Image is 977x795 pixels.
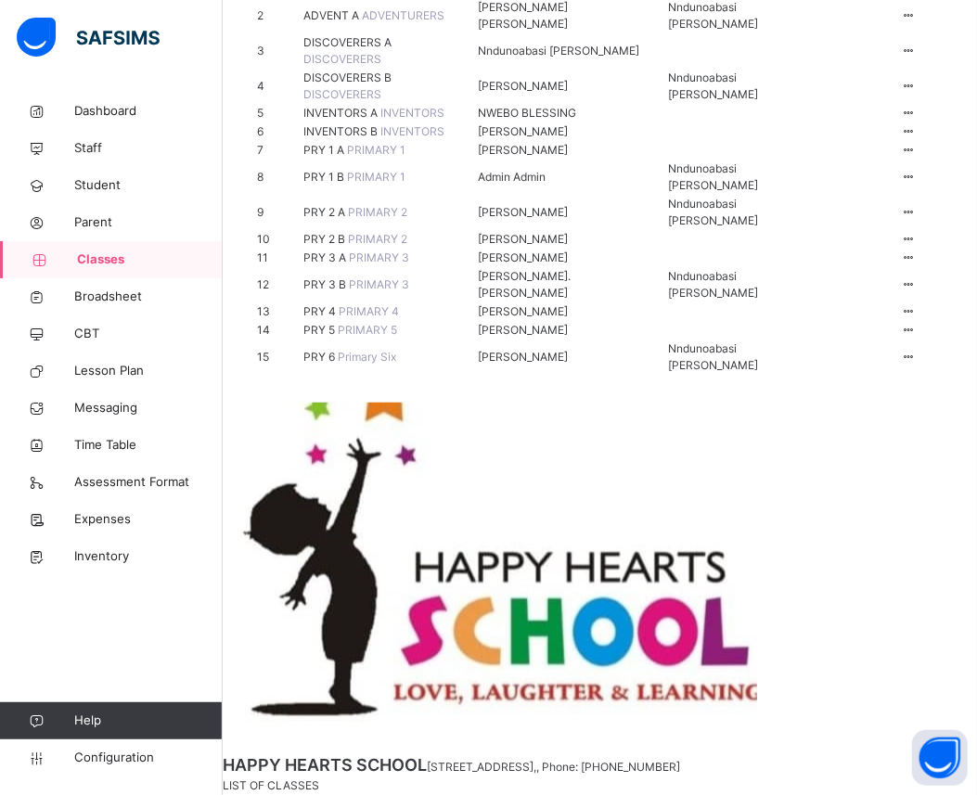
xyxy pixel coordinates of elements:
[427,760,680,774] span: [STREET_ADDRESS], , Phone: [PHONE_NUMBER]
[303,124,380,138] span: INVENTORS B
[349,250,409,264] span: PRIMARY 3
[478,250,568,266] span: [PERSON_NAME]
[256,267,302,302] td: 12
[348,232,407,246] span: PRIMARY 2
[912,730,968,786] button: Open asap
[478,78,568,95] span: [PERSON_NAME]
[223,403,757,752] img: happyhearts.png
[348,205,407,219] span: PRIMARY 2
[303,8,362,22] span: ADVENT A
[256,122,302,141] td: 6
[668,196,825,229] span: Nndunoabasi [PERSON_NAME]
[478,303,568,320] span: [PERSON_NAME]
[303,350,338,364] span: PRY 6
[74,547,223,566] span: Inventory
[347,170,405,184] span: PRIMARY 1
[256,195,302,230] td: 9
[349,277,409,291] span: PRIMARY 3
[74,325,223,343] span: CBT
[303,143,347,157] span: PRY 1 A
[668,268,825,301] span: Nndunoabasi [PERSON_NAME]
[303,232,348,246] span: PRY 2 B
[74,288,223,306] span: Broadsheet
[256,321,302,340] td: 14
[303,323,338,337] span: PRY 5
[256,160,302,195] td: 8
[338,323,397,337] span: PRIMARY 5
[380,106,444,120] span: INVENTORS
[74,102,223,121] span: Dashboard
[223,755,427,775] span: Happy Hearts School
[303,205,348,219] span: PRY 2 A
[74,399,223,417] span: Messaging
[74,712,222,730] span: Help
[256,302,302,321] td: 13
[380,124,444,138] span: INVENTORS
[256,230,302,249] td: 10
[256,104,302,122] td: 5
[478,349,568,365] span: [PERSON_NAME]
[256,141,302,160] td: 7
[339,304,399,318] span: PRIMARY 4
[303,106,380,120] span: INVENTORS A
[74,139,223,158] span: Staff
[303,71,392,84] span: DISCOVERERS B
[303,52,381,66] span: DISCOVERERS
[74,510,223,529] span: Expenses
[668,160,825,194] span: Nndunoabasi [PERSON_NAME]
[478,322,568,339] span: [PERSON_NAME]
[362,8,444,22] span: ADVENTURERS
[256,33,302,69] td: 3
[478,231,568,248] span: [PERSON_NAME]
[478,268,657,301] span: [PERSON_NAME]. [PERSON_NAME]
[478,105,576,122] span: NWEBO BLESSING
[303,304,339,318] span: PRY 4
[74,362,223,380] span: Lesson Plan
[478,43,639,59] span: Nndunoabasi [PERSON_NAME]
[74,473,223,492] span: Assessment Format
[303,87,381,101] span: DISCOVERERS
[74,176,223,195] span: Student
[478,169,546,186] span: Admin Admin
[338,350,396,364] span: Primary Six
[668,340,825,374] span: Nndunoabasi [PERSON_NAME]
[77,250,223,269] span: Classes
[256,249,302,267] td: 11
[347,143,405,157] span: PRIMARY 1
[74,749,222,767] span: Configuration
[74,213,223,232] span: Parent
[256,69,302,104] td: 4
[223,778,319,792] span: List of Classes
[478,123,568,140] span: [PERSON_NAME]
[74,436,223,455] span: Time Table
[303,35,392,49] span: DISCOVERERS A
[478,204,568,221] span: [PERSON_NAME]
[303,170,347,184] span: PRY 1 B
[256,340,302,375] td: 15
[478,142,568,159] span: [PERSON_NAME]
[303,277,349,291] span: PRY 3 B
[17,18,160,57] img: safsims
[303,250,349,264] span: PRY 3 A
[668,70,825,103] span: Nndunoabasi [PERSON_NAME]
